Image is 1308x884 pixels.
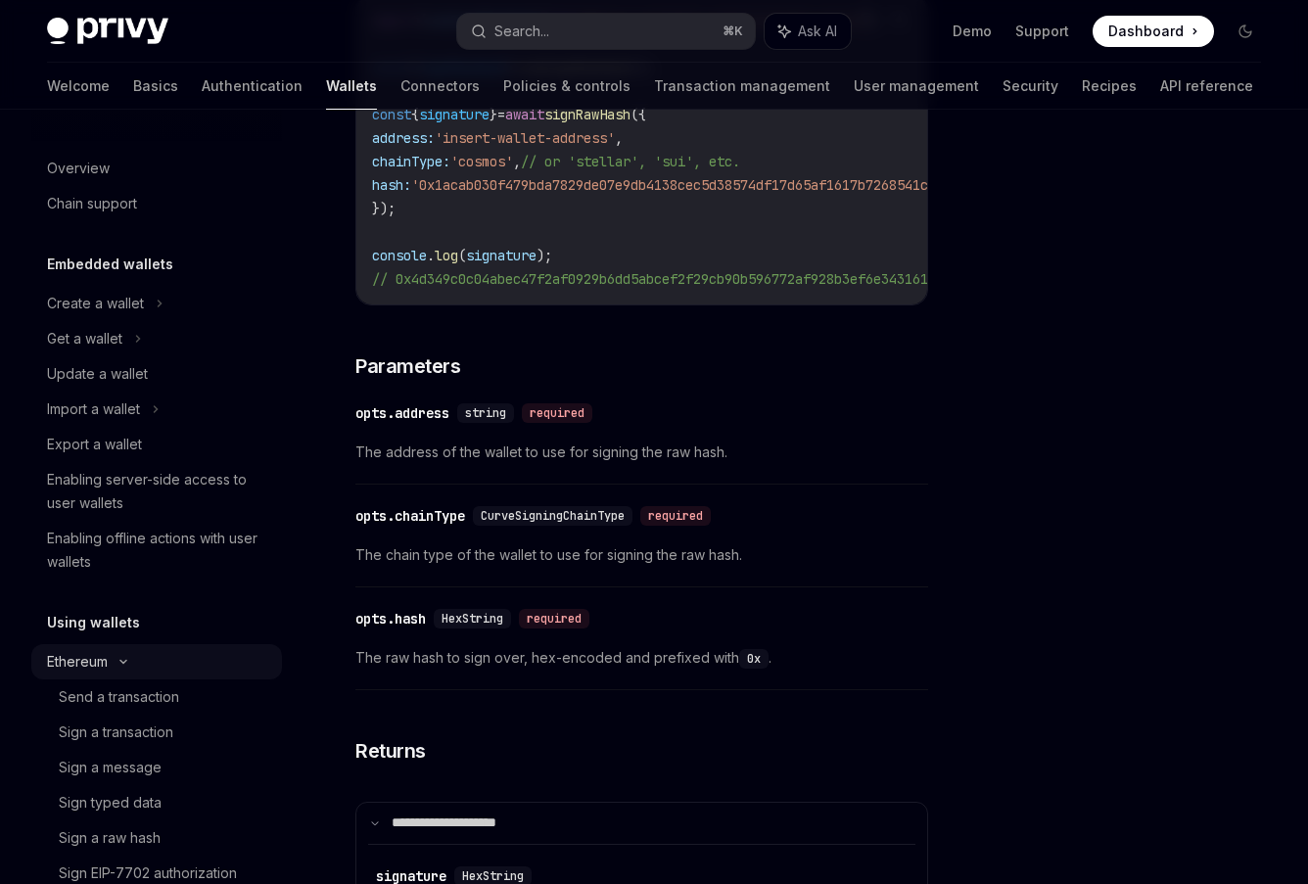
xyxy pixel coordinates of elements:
[47,397,140,421] div: Import a wallet
[723,23,743,39] span: ⌘ K
[481,508,625,524] span: CurveSigningChainType
[854,63,979,110] a: User management
[953,22,992,41] a: Demo
[372,176,411,194] span: hash:
[47,468,270,515] div: Enabling server-side access to user wallets
[466,247,537,264] span: signature
[1003,63,1058,110] a: Security
[419,106,490,123] span: signature
[1230,16,1261,47] button: Toggle dark mode
[355,737,426,765] span: Returns
[519,609,589,628] div: required
[355,543,928,567] span: The chain type of the wallet to use for signing the raw hash.
[47,292,144,315] div: Create a wallet
[615,129,623,147] span: ,
[31,715,282,750] a: Sign a transaction
[59,685,179,709] div: Send a transaction
[372,106,411,123] span: const
[31,785,282,820] a: Sign typed data
[326,63,377,110] a: Wallets
[457,14,756,49] button: Search...⌘K
[400,63,480,110] a: Connectors
[521,153,740,170] span: // or 'stellar', 'sui', etc.
[47,63,110,110] a: Welcome
[355,403,449,423] div: opts.address
[31,521,282,580] a: Enabling offline actions with user wallets
[31,356,282,392] a: Update a wallet
[355,352,460,380] span: Parameters
[427,247,435,264] span: .
[47,192,137,215] div: Chain support
[59,791,162,814] div: Sign typed data
[47,157,110,180] div: Overview
[47,611,140,634] h5: Using wallets
[497,106,505,123] span: =
[202,63,303,110] a: Authentication
[59,721,173,744] div: Sign a transaction
[31,750,282,785] a: Sign a message
[355,441,928,464] span: The address of the wallet to use for signing the raw hash.
[462,868,524,884] span: HexString
[544,106,631,123] span: signRawHash
[47,327,122,350] div: Get a wallet
[505,106,544,123] span: await
[765,14,851,49] button: Ask AI
[739,649,769,669] code: 0x
[372,247,427,264] span: console
[537,247,552,264] span: );
[47,433,142,456] div: Export a wallet
[1093,16,1214,47] a: Dashboard
[59,826,161,850] div: Sign a raw hash
[490,106,497,123] span: }
[435,247,458,264] span: log
[59,756,162,779] div: Sign a message
[465,405,506,421] span: string
[47,527,270,574] div: Enabling offline actions with user wallets
[1082,63,1137,110] a: Recipes
[47,362,148,386] div: Update a wallet
[1108,22,1184,41] span: Dashboard
[355,506,465,526] div: opts.chainType
[1160,63,1253,110] a: API reference
[31,679,282,715] a: Send a transaction
[435,129,615,147] span: 'insert-wallet-address'
[411,106,419,123] span: {
[47,253,173,276] h5: Embedded wallets
[47,650,108,674] div: Ethereum
[458,247,466,264] span: (
[442,611,503,627] span: HexString
[355,646,928,670] span: The raw hash to sign over, hex-encoded and prefixed with .
[654,63,830,110] a: Transaction management
[355,609,426,628] div: opts.hash
[372,129,435,147] span: address:
[372,200,396,217] span: });
[631,106,646,123] span: ({
[31,462,282,521] a: Enabling server-side access to user wallets
[522,403,592,423] div: required
[450,153,513,170] span: 'cosmos'
[31,427,282,462] a: Export a wallet
[640,506,711,526] div: required
[372,153,450,170] span: chainType:
[31,186,282,221] a: Chain support
[503,63,631,110] a: Policies & controls
[31,151,282,186] a: Overview
[31,820,282,856] a: Sign a raw hash
[798,22,837,41] span: Ask AI
[513,153,521,170] span: ,
[47,18,168,45] img: dark logo
[411,176,944,194] span: '0x1acab030f479bda7829de07e9db4138cec5d38574df17d65af1617b7268541c0'
[1015,22,1069,41] a: Support
[133,63,178,110] a: Basics
[494,20,549,43] div: Search...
